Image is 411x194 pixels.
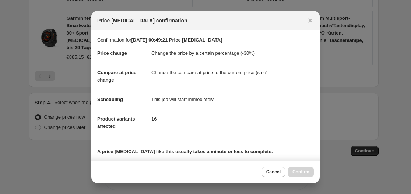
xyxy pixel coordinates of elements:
span: Product variants affected [97,116,135,129]
span: Scheduling [97,97,123,102]
dd: This job will start immediately. [151,90,314,109]
dd: Change the compare at price to the current price (sale) [151,63,314,82]
span: Compare at price change [97,70,136,83]
b: A price [MEDICAL_DATA] like this usually takes a minute or less to complete. [97,149,273,154]
p: Confirmation for [97,36,314,44]
span: Price change [97,50,127,56]
button: Cancel [262,167,285,177]
dd: Change the price by a certain percentage (-30%) [151,44,314,63]
b: [DATE] 00:49:21 Price [MEDICAL_DATA] [131,37,222,43]
span: Cancel [266,169,281,175]
span: Price [MEDICAL_DATA] confirmation [97,17,187,24]
button: Close [305,15,315,26]
dd: 16 [151,109,314,129]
